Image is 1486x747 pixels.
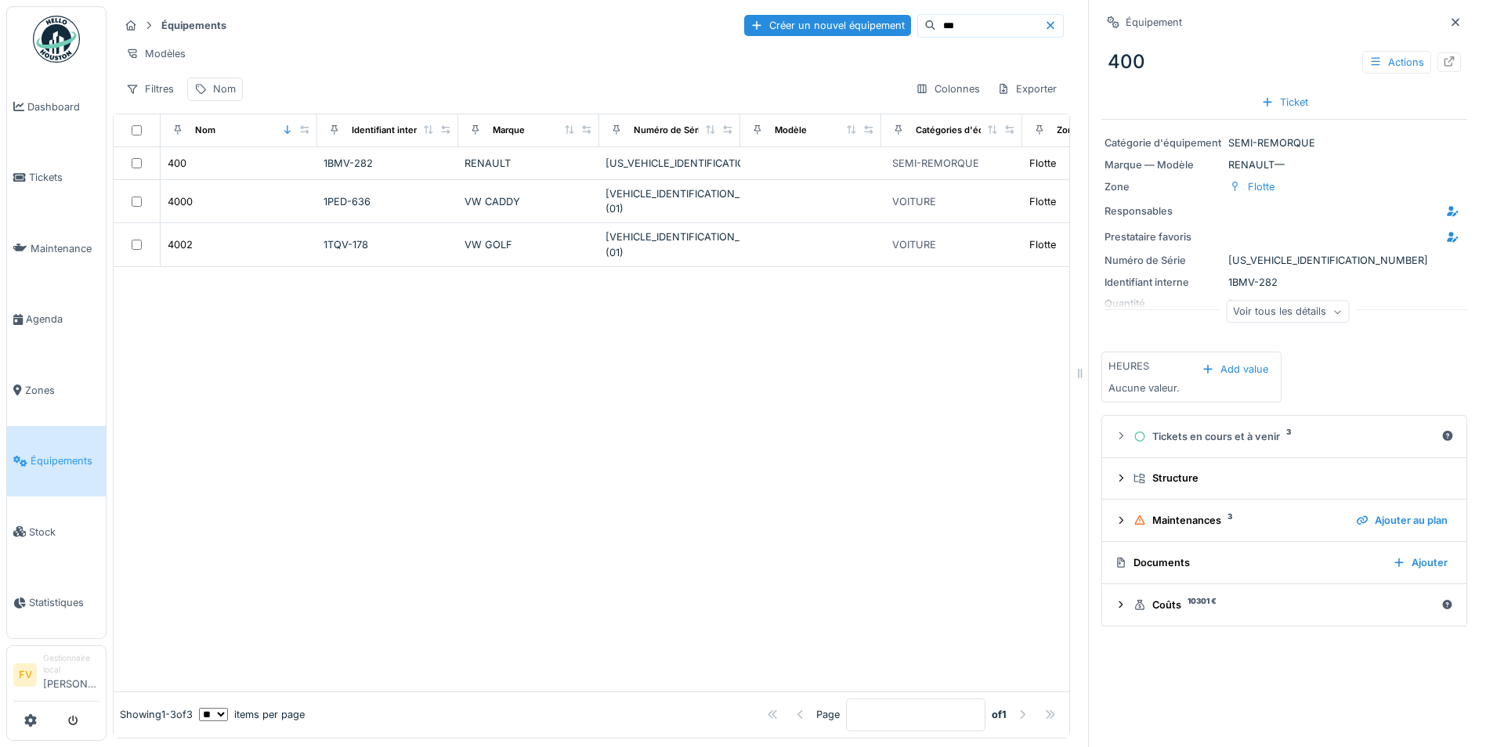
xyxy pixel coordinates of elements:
[816,707,840,722] div: Page
[1255,92,1314,113] div: Ticket
[13,663,37,687] li: FV
[909,78,987,100] div: Colonnes
[43,652,99,698] li: [PERSON_NAME]
[168,194,193,209] div: 4000
[892,156,979,171] div: SEMI-REMORQUE
[1248,179,1274,194] div: Flotte
[1105,253,1222,268] div: Numéro de Série
[1387,552,1454,573] div: Ajouter
[1105,157,1222,172] div: Marque — Modèle
[119,42,193,65] div: Modèles
[1108,422,1460,451] summary: Tickets en cours et à venir3
[13,652,99,702] a: FV Gestionnaire local[PERSON_NAME]
[1115,555,1380,570] div: Documents
[1029,237,1056,252] div: Flotte
[33,16,80,63] img: Badge_color-CXgf-gQk.svg
[1108,548,1460,577] summary: DocumentsAjouter
[606,156,734,171] div: [US_VEHICLE_IDENTIFICATION_NUMBER]
[324,156,452,171] div: 1BMV-282
[1105,253,1464,268] div: [US_VEHICLE_IDENTIFICATION_NUMBER]
[1350,510,1454,531] div: Ajouter au plan
[744,15,911,36] div: Créer un nouvel équipement
[1105,275,1222,290] div: Identifiant interne
[465,156,593,171] div: RENAULT
[1108,464,1460,493] summary: Structure
[892,194,936,209] div: VOITURE
[1108,506,1460,535] summary: Maintenances3Ajouter au plan
[7,71,106,143] a: Dashboard
[7,284,106,355] a: Agenda
[213,81,236,96] div: Nom
[352,124,428,137] div: Identifiant interne
[1133,513,1343,528] div: Maintenances
[199,707,305,722] div: items per page
[1226,301,1349,323] div: Voir tous les détails
[7,213,106,284] a: Maintenance
[892,237,936,252] div: VOITURE
[7,143,106,214] a: Tickets
[31,241,99,256] span: Maintenance
[465,194,593,209] div: VW CADDY
[1133,471,1448,485] div: Structure
[7,426,106,497] a: Équipements
[465,237,593,252] div: VW GOLF
[1105,229,1222,244] div: Prestataire favoris
[1105,157,1464,172] div: RENAULT —
[168,237,193,252] div: 4002
[120,707,193,722] div: Showing 1 - 3 of 3
[26,312,99,327] span: Agenda
[992,707,1007,722] strong: of 1
[27,99,99,114] span: Dashboard
[606,186,734,216] div: [VEHICLE_IDENTIFICATION_NUMBER](01)
[29,525,99,539] span: Stock
[1029,194,1056,209] div: Flotte
[1108,359,1149,373] div: HEURES
[775,124,807,137] div: Modèle
[119,78,181,100] div: Filtres
[1057,124,1079,137] div: Zone
[1105,179,1222,194] div: Zone
[1126,15,1182,30] div: Équipement
[168,156,186,171] div: 400
[29,170,99,185] span: Tickets
[29,595,99,610] span: Statistiques
[31,453,99,468] span: Équipements
[1195,359,1274,380] div: Add value
[43,652,99,677] div: Gestionnaire local
[1108,590,1460,619] summary: Coûts10301 €
[990,78,1064,100] div: Exporter
[1133,597,1435,612] div: Coûts
[25,383,99,398] span: Zones
[1108,381,1180,395] div: Aucune valeur.
[1105,135,1464,150] div: SEMI-REMORQUE
[1029,156,1056,171] div: Flotte
[1105,204,1222,218] div: Responsables
[1133,429,1435,444] div: Tickets en cours et à venir
[1105,135,1222,150] div: Catégorie d'équipement
[7,496,106,568] a: Stock
[155,18,233,33] strong: Équipements
[324,194,452,209] div: 1PED-636
[1105,275,1464,290] div: 1BMV-282
[195,124,215,137] div: Nom
[1101,41,1467,82] div: 400
[7,568,106,639] a: Statistiques
[324,237,452,252] div: 1TQV-178
[493,124,525,137] div: Marque
[7,355,106,426] a: Zones
[606,229,734,259] div: [VEHICLE_IDENTIFICATION_NUMBER](01)
[634,124,706,137] div: Numéro de Série
[916,124,1025,137] div: Catégories d'équipement
[1362,51,1431,74] div: Actions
